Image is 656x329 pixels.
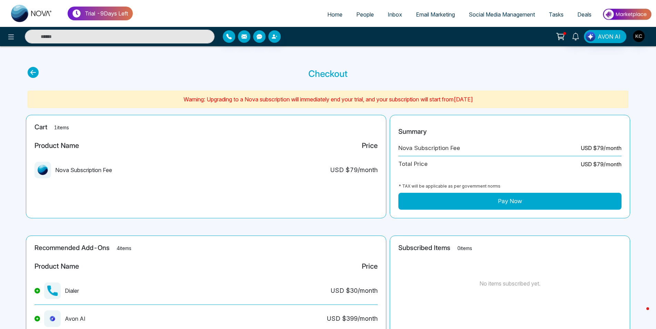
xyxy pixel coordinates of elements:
span: 1 items [54,124,69,130]
span: Tasks [549,11,564,18]
a: People [349,8,381,21]
div: Price [362,140,378,151]
span: Email Marketing [416,11,455,18]
div: Avon AI [34,310,86,327]
a: Deals [570,8,598,21]
img: missing [47,313,58,324]
button: AVON AI [584,30,626,43]
div: * TAX will be applicable as per government norms [398,183,500,189]
a: Home [320,8,349,21]
div: USD $ 79 /month [581,144,622,152]
span: Deals [577,11,592,18]
p: Trial - 9 Days Left [85,9,128,18]
div: Price [362,261,378,271]
img: Lead Flow [586,32,595,41]
div: USD $ 30 /month [331,286,378,295]
span: People [356,11,374,18]
span: AVON AI [598,32,620,41]
img: Market-place.gif [602,7,652,22]
span: 4 items [117,245,131,251]
div: Nova Subscription Fee [398,144,460,153]
h2: Subscribed Items [398,244,622,252]
p: Warning: Upgrading to a Nova subscription will immediately end your trial, and your subscription ... [32,95,624,103]
iframe: Intercom live chat [633,306,649,322]
span: Home [327,11,342,18]
a: Social Media Management [462,8,542,21]
div: Dialer [34,282,79,299]
img: User Avatar [633,30,645,42]
h2: Cart [34,123,378,131]
div: Nova Subscription Fee [34,162,112,178]
span: Social Media Management [469,11,535,18]
a: Email Marketing [409,8,462,21]
button: Pay Now [398,193,622,210]
div: USD $ 79 /month [581,160,622,168]
img: Nova CRM Logo [11,5,52,22]
div: Product Name [34,261,79,271]
div: USD $ 399 /month [327,314,378,323]
span: 0 items [457,245,472,251]
img: missing [47,286,58,296]
div: Total Price [398,160,428,169]
div: USD $ 79 /month [330,165,378,175]
p: Checkout [308,67,348,80]
p: Summary [398,127,427,137]
a: Inbox [381,8,409,21]
a: Tasks [542,8,570,21]
span: Inbox [388,11,402,18]
img: missing [38,165,48,175]
div: Product Name [34,140,79,151]
p: No items subscribed yet. [479,279,540,288]
h2: Recommended Add-Ons [34,244,378,252]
